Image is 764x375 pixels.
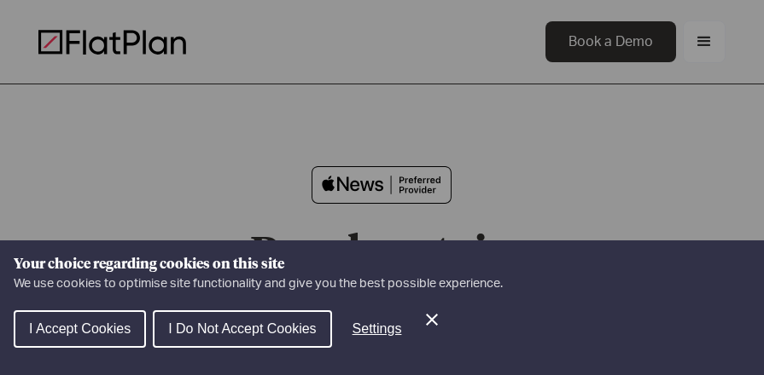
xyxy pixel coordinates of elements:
[29,321,131,336] span: I Accept Cookies
[353,321,402,336] span: Settings
[153,310,331,348] button: I Do Not Accept Cookies
[14,274,750,293] p: We use cookies to optimise site functionality and give you the best possible experience.
[339,312,416,346] button: Settings
[14,310,146,348] button: I Accept Cookies
[168,321,316,336] span: I Do Not Accept Cookies
[14,254,750,274] h1: Your choice regarding cookies on this site
[422,309,442,330] button: Close Cookie Control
